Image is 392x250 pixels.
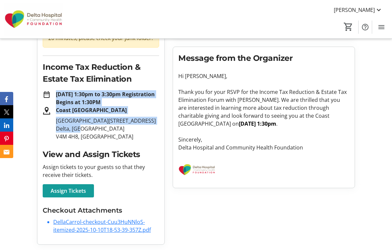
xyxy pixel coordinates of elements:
[51,187,86,195] span: Assign Tickets
[178,52,349,64] h2: Message from the Organizer
[178,159,215,180] img: Delta Hospital and Community Health Foundation logo
[43,163,159,179] p: Assign tickets to your guests so that they receive their tickets.
[43,61,159,85] h2: Income Tax Reduction & Estate Tax Elimination
[56,106,127,114] strong: Coast [GEOGRAPHIC_DATA]
[342,21,354,33] button: Cart
[328,5,388,15] button: [PERSON_NAME]
[334,6,375,14] span: [PERSON_NAME]
[56,91,155,106] strong: [DATE] 1:30pm to 3:30pm Registration Begins at 1:30PM
[53,218,151,233] a: DellaCarrol-checkout-Cuu3HuNNloS-itemized-2025-10-10T18-53-39-357Z.pdf
[375,21,388,34] button: Menu
[56,117,159,141] p: [GEOGRAPHIC_DATA][STREET_ADDRESS] Delta, [GEOGRAPHIC_DATA] V4M 4H8, [GEOGRAPHIC_DATA]
[43,91,51,99] mat-icon: date_range
[178,72,349,80] p: Hi [PERSON_NAME],
[239,120,276,127] strong: [DATE] 1:30pm
[178,88,349,128] p: Thank you for your RSVP for the Income Tax Reduction & Estate Tax Elimination Forum with [PERSON_...
[43,205,159,215] h3: Checkout Attachments
[178,136,349,144] p: Sincerely,
[43,184,94,197] a: Assign Tickets
[4,3,63,36] img: Delta Hospital and Community Health Foundation's Logo
[359,21,372,34] button: Help
[178,144,349,151] p: Delta Hospital and Community Health Foundation
[43,148,159,160] h2: View and Assign Tickets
